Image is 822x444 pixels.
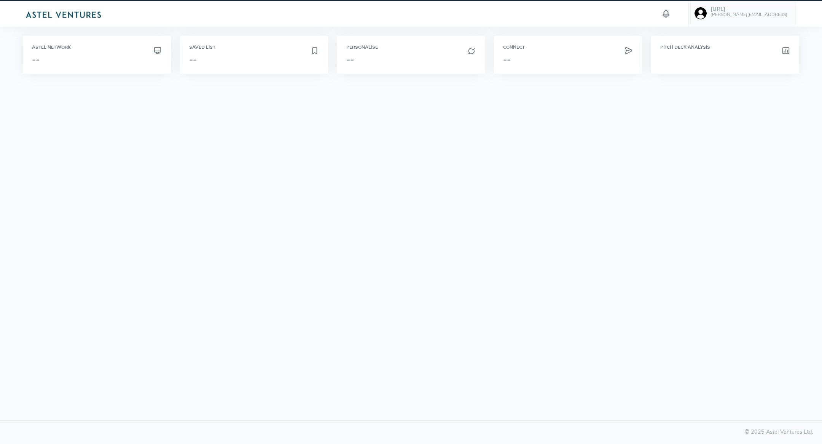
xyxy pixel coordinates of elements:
[189,53,197,65] span: --
[9,428,813,436] div: © 2025 Astel Ventures Ltd.
[346,45,476,50] h6: Personalise
[710,12,787,17] h6: [PERSON_NAME][EMAIL_ADDRESS]
[346,54,476,64] h3: --
[660,45,790,50] h6: Pitch Deck Analysis
[503,45,633,50] h6: Connect
[189,45,319,50] h6: Saved List
[710,6,787,13] h5: [URL]
[503,54,633,64] h3: --
[796,418,814,436] iframe: Intercom live chat
[32,53,40,65] span: --
[695,7,707,19] img: user-image
[32,45,162,50] h6: Astel Network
